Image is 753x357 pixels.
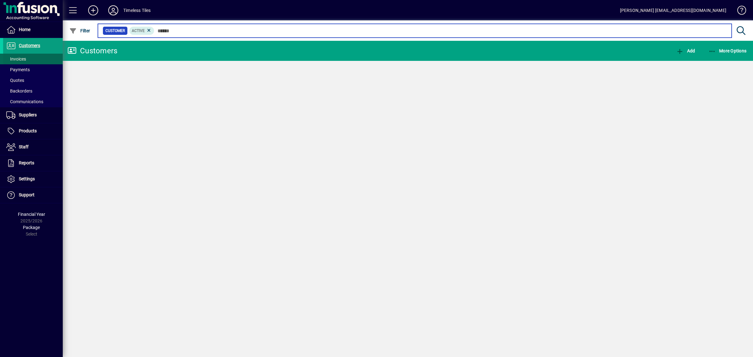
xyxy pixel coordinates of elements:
a: Staff [3,139,63,155]
a: Reports [3,155,63,171]
span: Invoices [6,56,26,61]
button: Filter [68,25,92,36]
div: [PERSON_NAME] [EMAIL_ADDRESS][DOMAIN_NAME] [620,5,726,15]
span: Support [19,192,35,197]
span: Reports [19,160,34,165]
span: Staff [19,144,29,149]
button: Profile [103,5,123,16]
button: Add [675,45,697,56]
span: Financial Year [18,212,45,217]
span: Communications [6,99,43,104]
a: Invoices [3,54,63,64]
span: Suppliers [19,112,37,117]
span: Home [19,27,30,32]
a: Communications [3,96,63,107]
span: More Options [708,48,747,53]
button: More Options [707,45,748,56]
a: Settings [3,171,63,187]
a: Products [3,123,63,139]
span: Backorders [6,88,32,93]
a: Backorders [3,86,63,96]
button: Add [83,5,103,16]
span: Active [132,29,145,33]
a: Suppliers [3,107,63,123]
div: Customers [67,46,117,56]
span: Products [19,128,37,133]
span: Add [676,48,695,53]
a: Payments [3,64,63,75]
a: Home [3,22,63,38]
span: Package [23,225,40,230]
a: Quotes [3,75,63,86]
span: Settings [19,176,35,181]
span: Customer [105,28,125,34]
span: Customers [19,43,40,48]
span: Filter [69,28,90,33]
span: Payments [6,67,30,72]
span: Quotes [6,78,24,83]
div: Timeless Tiles [123,5,151,15]
a: Knowledge Base [733,1,745,22]
mat-chip: Activation Status: Active [129,27,154,35]
a: Support [3,187,63,203]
